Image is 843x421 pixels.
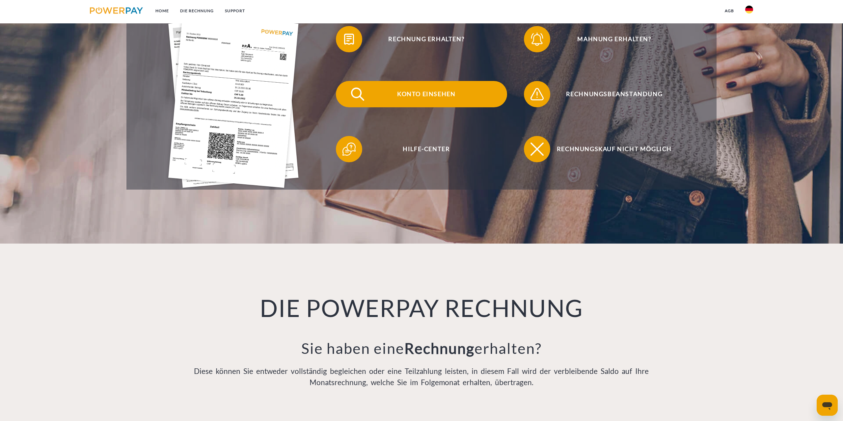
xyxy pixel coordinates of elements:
[533,26,695,52] span: Mahnung erhalten?
[90,7,143,14] img: logo-powerpay.svg
[346,81,507,107] span: Konto einsehen
[191,366,652,388] p: Diese können Sie entweder vollständig begleichen oder eine Teilzahlung leisten, in diesem Fall wi...
[533,136,695,162] span: Rechnungskauf nicht möglich
[150,5,175,17] a: Home
[336,136,507,162] button: Hilfe-Center
[341,141,357,157] img: qb_help.svg
[524,26,695,52] button: Mahnung erhalten?
[529,86,545,102] img: qb_warning.svg
[346,26,507,52] span: Rechnung erhalten?
[817,395,838,416] iframe: Schaltfläche zum Öffnen des Messaging-Fensters
[191,339,652,357] h3: Sie haben eine erhalten?
[524,81,695,107] button: Rechnungsbeanstandung
[745,6,753,13] img: de
[341,31,357,47] img: qb_bill.svg
[404,339,475,357] b: Rechnung
[529,31,545,47] img: qb_bell.svg
[191,293,652,323] h1: DIE POWERPAY RECHNUNG
[524,136,695,162] button: Rechnungskauf nicht möglich
[219,5,251,17] a: SUPPORT
[346,136,507,162] span: Hilfe-Center
[719,5,740,17] a: agb
[168,13,299,188] img: single_invoice_powerpay_de.jpg
[175,5,219,17] a: DIE RECHNUNG
[349,86,366,102] img: qb_search.svg
[336,81,507,107] button: Konto einsehen
[533,81,695,107] span: Rechnungsbeanstandung
[336,26,507,52] button: Rechnung erhalten?
[529,141,545,157] img: qb_close.svg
